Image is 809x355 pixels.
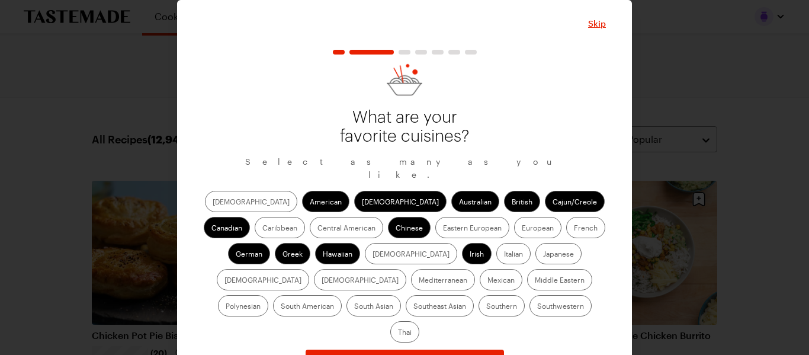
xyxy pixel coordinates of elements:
[514,217,561,238] label: European
[388,217,431,238] label: Chinese
[480,269,522,290] label: Mexican
[535,243,582,264] label: Japanese
[504,191,540,212] label: British
[545,191,605,212] label: Cajun/Creole
[346,295,401,316] label: South Asian
[406,295,474,316] label: Southeast Asian
[435,217,509,238] label: Eastern European
[411,269,475,290] label: Mediterranean
[203,155,606,181] p: Select as many as you like.
[365,243,457,264] label: [DEMOGRAPHIC_DATA]
[205,191,297,212] label: [DEMOGRAPHIC_DATA]
[228,243,270,264] label: German
[204,217,250,238] label: Canadian
[302,191,349,212] label: American
[275,243,310,264] label: Greek
[217,269,309,290] label: [DEMOGRAPHIC_DATA]
[273,295,342,316] label: South American
[354,191,447,212] label: [DEMOGRAPHIC_DATA]
[462,243,492,264] label: Irish
[310,217,383,238] label: Central American
[529,295,592,316] label: Southwestern
[566,217,605,238] label: French
[218,295,268,316] label: Polynesian
[255,217,305,238] label: Caribbean
[314,269,406,290] label: [DEMOGRAPHIC_DATA]
[527,269,592,290] label: Middle Eastern
[588,18,606,30] button: Close
[315,243,360,264] label: Hawaiian
[588,18,606,30] span: Skip
[496,243,531,264] label: Italian
[451,191,499,212] label: Australian
[479,295,525,316] label: Southern
[390,321,419,343] label: Thai
[333,108,476,146] p: What are your favorite cuisines?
